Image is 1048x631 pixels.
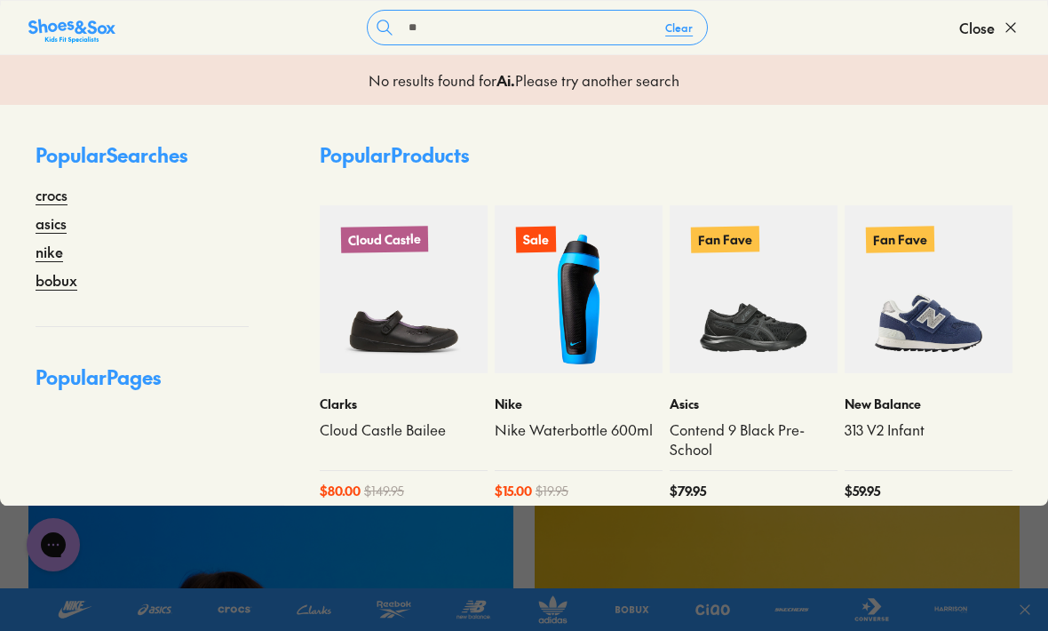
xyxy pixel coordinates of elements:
[320,395,488,413] p: Clarks
[496,70,515,90] b: Ai .
[36,184,67,205] a: crocs
[670,482,706,500] span: $ 79.95
[36,363,249,406] p: Popular Pages
[495,420,663,440] a: Nike Waterbottle 600ml
[28,17,115,45] img: SNS_Logo_Responsive.svg
[36,140,249,184] p: Popular Searches
[691,226,759,252] p: Fan Fave
[536,482,568,500] span: $ 19.95
[516,227,556,253] p: Sale
[341,226,428,253] p: Cloud Castle
[670,420,838,459] a: Contend 9 Black Pre-School
[495,482,532,500] span: $ 15.00
[495,395,663,413] p: Nike
[670,395,838,413] p: Asics
[364,482,404,500] span: $ 149.95
[845,205,1012,373] a: Fan Fave
[320,205,488,373] a: Cloud Castle
[495,205,663,373] a: Sale
[320,140,469,170] p: Popular Products
[36,269,77,291] a: bobux
[670,205,838,373] a: Fan Fave
[36,241,63,262] a: nike
[866,226,934,252] p: Fan Fave
[845,395,1012,413] p: New Balance
[18,512,89,578] iframe: Gorgias live chat messenger
[651,12,707,44] button: Clear
[320,420,488,440] a: Cloud Castle Bailee
[845,420,1012,440] a: 313 V2 Infant
[28,13,115,42] a: Shoes &amp; Sox
[369,69,679,91] p: No results found for Please try another search
[36,212,67,234] a: asics
[959,17,995,38] span: Close
[320,482,361,500] span: $ 80.00
[959,8,1020,47] button: Close
[845,482,880,500] span: $ 59.95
